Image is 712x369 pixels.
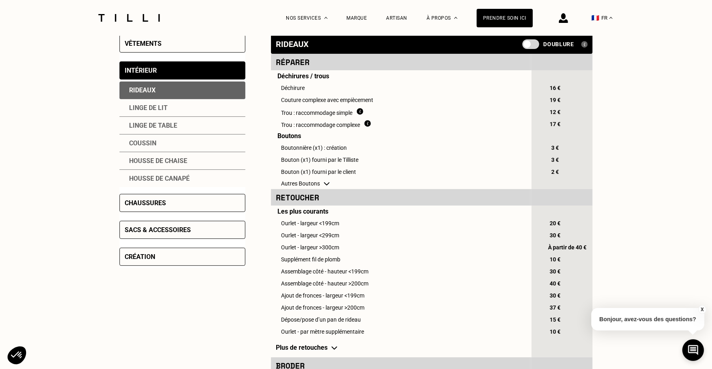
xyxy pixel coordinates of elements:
[548,97,562,103] span: 19 €
[271,289,530,302] td: Ajout de fronces - largeur <199cm
[591,308,704,330] p: Bonjour, avez-vous des questions?
[271,277,530,289] td: Assemblage côté - hauteur >200cm
[119,99,245,117] div: Linge de lit
[543,41,574,47] span: Doublure
[548,232,562,239] span: 30 €
[271,82,530,94] td: Déchirure
[548,157,562,163] span: 3 €
[332,347,337,350] img: chevron
[271,106,530,118] td: Trou : raccommodage simple
[119,152,245,170] div: Housse de chaise
[125,67,157,74] div: Intérieur
[454,17,457,19] img: Menu déroulant à propos
[548,244,587,251] span: À partir de 40 €
[548,85,562,91] span: 16 €
[548,292,562,299] span: 30 €
[271,70,530,82] td: Déchirures / trous
[276,39,309,49] div: Rideaux
[271,130,530,142] td: Boutons
[125,199,166,207] div: Chaussures
[347,15,367,21] a: Marque
[119,135,245,152] div: Coussin
[276,56,526,68] div: Réparer
[271,253,530,265] td: Supplément fil de plomb
[271,118,530,130] td: Trou : raccommodage complexe
[271,206,530,217] td: Les plus courants
[548,169,562,175] span: 2 €
[271,265,530,277] td: Assemblage côté - hauteur <199cm
[271,94,530,106] td: Couture complexe avec empiècement
[271,217,530,229] td: Ourlet - largeur <199cm
[548,145,562,151] span: 3 €
[548,328,562,335] span: 10 €
[95,14,163,22] img: Logo du service de couturière Tilli
[548,256,562,263] span: 10 €
[271,302,530,314] td: Ajout de fronces - largeur >200cm
[271,229,530,241] td: Ourlet - largeur <299cm
[271,154,530,166] td: Bouton (x1) fourni par le Tilliste
[609,17,613,19] img: menu déroulant
[119,170,245,187] div: Housse de canapé
[548,268,562,275] span: 30 €
[357,108,363,115] img: Qu'est ce que le raccommodage ?
[698,305,706,314] button: X
[548,304,562,311] span: 37 €
[271,142,530,154] td: Boutonnière (x1) : création
[581,41,588,48] img: Qu'est ce qu'une doublure ?
[477,9,533,27] a: Prendre soin ici
[548,121,562,127] span: 17 €
[271,338,530,357] td: Plus de retouches
[548,316,562,323] span: 15 €
[271,166,530,178] td: Bouton (x1) fourni par le client
[125,226,191,234] div: Sacs & accessoires
[548,109,562,115] span: 12 €
[324,182,330,186] img: chevron
[364,120,371,127] img: Qu'est ce que le raccommodage ?
[591,14,599,22] span: 🇫🇷
[271,178,530,189] td: Autres Boutons
[271,189,530,206] td: Retoucher
[271,241,530,253] td: Ourlet - largeur >300cm
[119,82,245,99] div: Rideaux
[559,13,568,23] img: icône connexion
[548,220,562,226] span: 20 €
[324,17,328,19] img: Menu déroulant
[125,40,162,47] div: Vêtements
[271,314,530,326] td: Dépose/pose d’un pan de rideau
[125,253,155,261] div: Création
[386,15,408,21] a: Artisan
[548,280,562,287] span: 40 €
[119,117,245,135] div: Linge de table
[271,326,530,338] td: Ourlet - par mètre supplémentaire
